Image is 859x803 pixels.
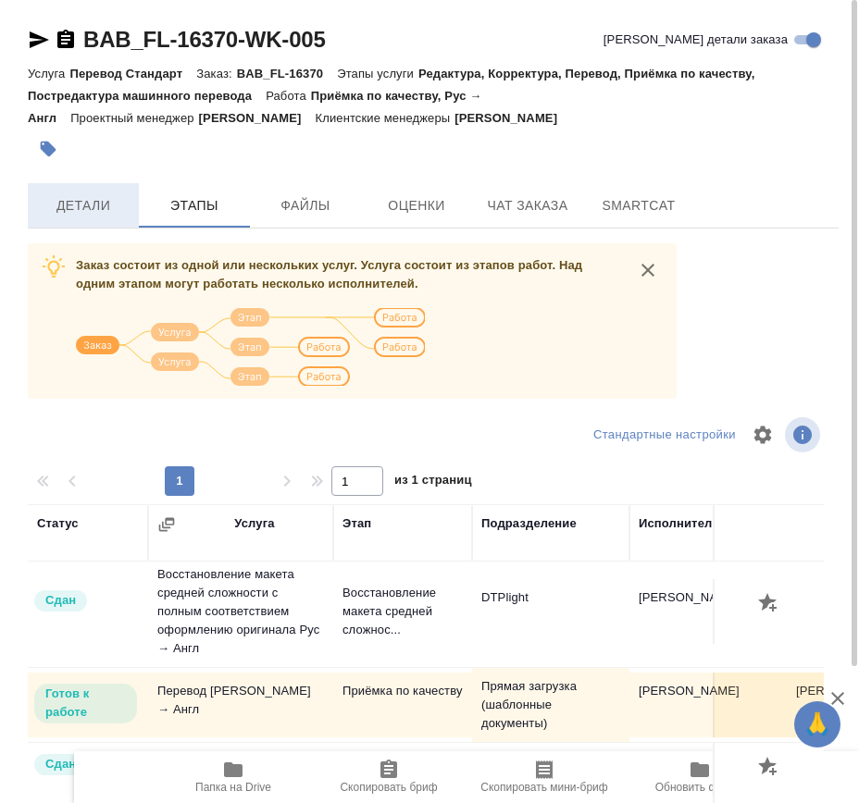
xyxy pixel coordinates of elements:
[157,515,176,534] button: Сгруппировать
[342,514,371,533] div: Этап
[794,701,840,747] button: 🙏
[741,413,785,457] span: Настроить таблицу
[311,751,467,803] button: Скопировать бриф
[483,194,572,217] span: Чат заказа
[753,752,785,784] button: Добавить оценку
[467,751,622,803] button: Скопировать мини-бриф
[629,579,787,644] td: [PERSON_NAME]
[156,751,311,803] button: Папка на Drive
[150,194,239,217] span: Этапы
[45,591,76,610] p: Сдан
[45,755,76,773] p: Сдан
[196,67,236,80] p: Заказ:
[76,258,582,290] span: Заказ состоит из одной или нескольких услуг. Услуга состоит из этапов работ. Над одним этапом мог...
[45,685,126,722] p: Готов к работе
[340,781,437,794] span: Скопировать бриф
[753,588,785,620] button: Добавить оценку
[55,29,77,51] button: Скопировать ссылку
[261,194,350,217] span: Файлы
[199,111,316,125] p: [PERSON_NAME]
[480,781,607,794] span: Скопировать мини-бриф
[69,67,196,80] p: Перевод Стандарт
[481,514,577,533] div: Подразделение
[342,682,463,700] p: Приёмка по качеству
[472,668,629,742] td: Прямая загрузка (шаблонные документы)
[655,781,745,794] span: Обновить файлы
[195,781,271,794] span: Папка на Drive
[454,111,571,125] p: [PERSON_NAME]
[37,514,79,533] div: Статус
[604,31,788,49] span: [PERSON_NAME] детали заказа
[234,514,274,533] div: Услуга
[39,194,128,217] span: Детали
[622,751,778,803] button: Обновить файлы
[589,421,741,450] div: split button
[629,673,787,737] td: [PERSON_NAME]
[70,111,198,125] p: Проектный менеджер
[148,556,333,667] td: Восстановление макета средней сложности с полным соответствием оформлению оригинала Рус → Англ
[28,129,68,169] button: Добавить тэг
[83,27,326,52] a: BAB_FL-16370-WK-005
[372,194,461,217] span: Оценки
[28,29,50,51] button: Скопировать ссылку для ЯМессенджера
[266,89,311,103] p: Работа
[28,67,69,80] p: Услуга
[802,705,833,744] span: 🙏
[785,417,824,452] span: Посмотреть информацию
[237,67,337,80] p: BAB_FL-16370
[342,584,463,639] p: Восстановление макета средней сложнос...
[316,111,455,125] p: Клиентские менеджеры
[337,67,418,80] p: Этапы услуги
[394,469,472,496] span: из 1 страниц
[639,514,720,533] div: Исполнитель
[634,256,662,284] button: close
[148,673,333,737] td: Перевод [PERSON_NAME] → Англ
[594,194,683,217] span: SmartCat
[472,579,629,644] td: DTPlight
